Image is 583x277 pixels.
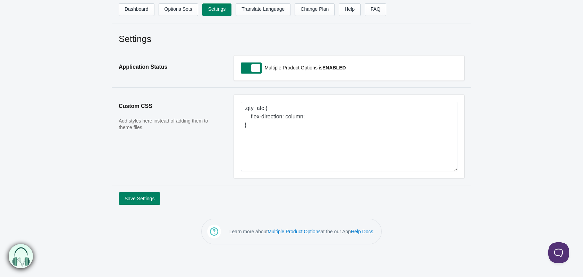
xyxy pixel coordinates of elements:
h2: Settings [119,33,464,45]
p: Add styles here instead of adding them to theme files. [119,118,220,131]
p: Multiple Product Options is [263,62,457,73]
a: Help [339,3,361,16]
iframe: Toggle Customer Support [548,242,569,263]
a: Dashboard [119,3,154,16]
b: ENABLED [322,65,346,70]
a: Change Plan [295,3,335,16]
a: Help Docs [351,229,373,234]
a: Settings [202,3,232,16]
a: Options Sets [159,3,198,16]
p: Learn more about at the our App . [229,228,375,235]
h2: Custom CSS [119,95,220,118]
img: bxm.png [9,244,33,268]
h2: Application Status [119,56,220,78]
a: Multiple Product Options [268,229,321,234]
a: FAQ [365,3,386,16]
a: Translate Language [236,3,290,16]
button: Save Settings [119,192,160,205]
